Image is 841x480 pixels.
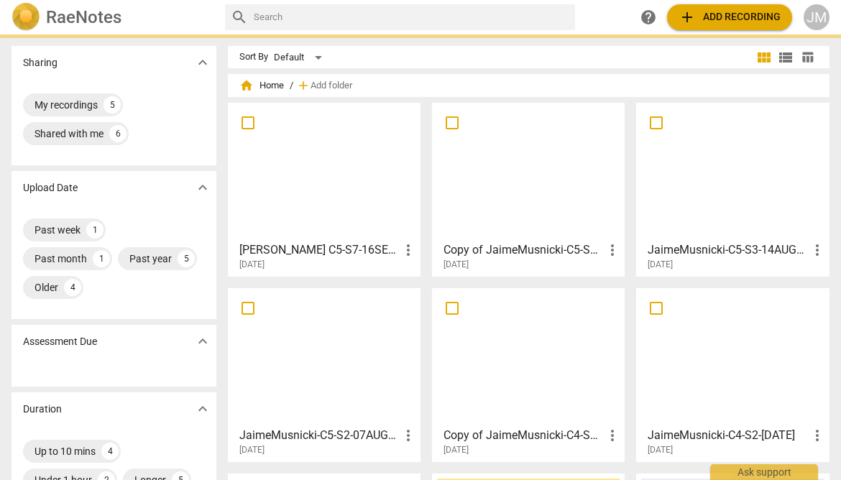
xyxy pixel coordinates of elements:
[12,3,213,32] a: LogoRaeNotes
[641,293,824,456] a: JaimeMusnicki-C4-S2-[DATE][DATE]
[274,46,327,69] div: Default
[239,78,284,93] span: Home
[239,241,400,259] h3: Jaime Musnicki C5-S7-16SEPT25 video
[192,177,213,198] button: Show more
[233,293,415,456] a: JaimeMusnicki-C5-S2-07AUG25 video[DATE]
[192,331,213,352] button: Show more
[801,50,814,64] span: table_chart
[194,333,211,350] span: expand_more
[755,49,773,66] span: view_module
[46,7,121,27] h2: RaeNotes
[101,443,119,460] div: 4
[648,241,808,259] h3: JaimeMusnicki-C5-S3-14AUG25 video
[437,108,620,270] a: Copy of JaimeMusnicki-C5-S3-14AUG25 video[DATE]
[64,279,81,296] div: 4
[192,52,213,73] button: Show more
[444,241,604,259] h3: Copy of JaimeMusnicki-C5-S3-14AUG25 video
[648,444,673,456] span: [DATE]
[444,444,469,456] span: [DATE]
[192,398,213,420] button: Show more
[35,223,81,237] div: Past week
[239,427,400,444] h3: JaimeMusnicki-C5-S2-07AUG25 video
[35,126,104,141] div: Shared with me
[809,427,826,444] span: more_vert
[809,241,826,259] span: more_vert
[400,427,417,444] span: more_vert
[290,80,293,91] span: /
[23,180,78,195] p: Upload Date
[104,96,121,114] div: 5
[239,78,254,93] span: home
[679,9,781,26] span: Add recording
[23,334,97,349] p: Assessment Due
[796,47,818,68] button: Table view
[641,108,824,270] a: JaimeMusnicki-C5-S3-14AUG25 video[DATE]
[194,54,211,71] span: expand_more
[233,108,415,270] a: [PERSON_NAME] C5-S7-16SEPT25 video[DATE]
[231,9,248,26] span: search
[635,4,661,30] a: Help
[35,280,58,295] div: Older
[12,3,40,32] img: Logo
[777,49,794,66] span: view_list
[775,47,796,68] button: List view
[129,251,172,266] div: Past year
[254,6,570,29] input: Search
[178,250,195,267] div: 5
[640,9,657,26] span: help
[444,259,469,271] span: [DATE]
[648,427,808,444] h3: JaimeMusnicki-C4-S2-29APR2025
[23,55,58,70] p: Sharing
[804,4,829,30] button: JM
[35,98,98,112] div: My recordings
[194,400,211,417] span: expand_more
[444,427,604,444] h3: Copy of JaimeMusnicki-C4-S2-29APR2025
[604,427,621,444] span: more_vert
[239,444,265,456] span: [DATE]
[667,4,792,30] button: Upload
[35,444,96,458] div: Up to 10 mins
[604,241,621,259] span: more_vert
[437,293,620,456] a: Copy of JaimeMusnicki-C4-S2-[DATE][DATE]
[400,241,417,259] span: more_vert
[239,259,265,271] span: [DATE]
[679,9,696,26] span: add
[296,78,311,93] span: add
[109,125,127,142] div: 6
[86,221,104,239] div: 1
[23,402,62,417] p: Duration
[194,179,211,196] span: expand_more
[753,47,775,68] button: Tile view
[239,52,268,63] div: Sort By
[93,250,110,267] div: 1
[710,464,818,480] div: Ask support
[648,259,673,271] span: [DATE]
[35,251,87,266] div: Past month
[311,80,352,91] span: Add folder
